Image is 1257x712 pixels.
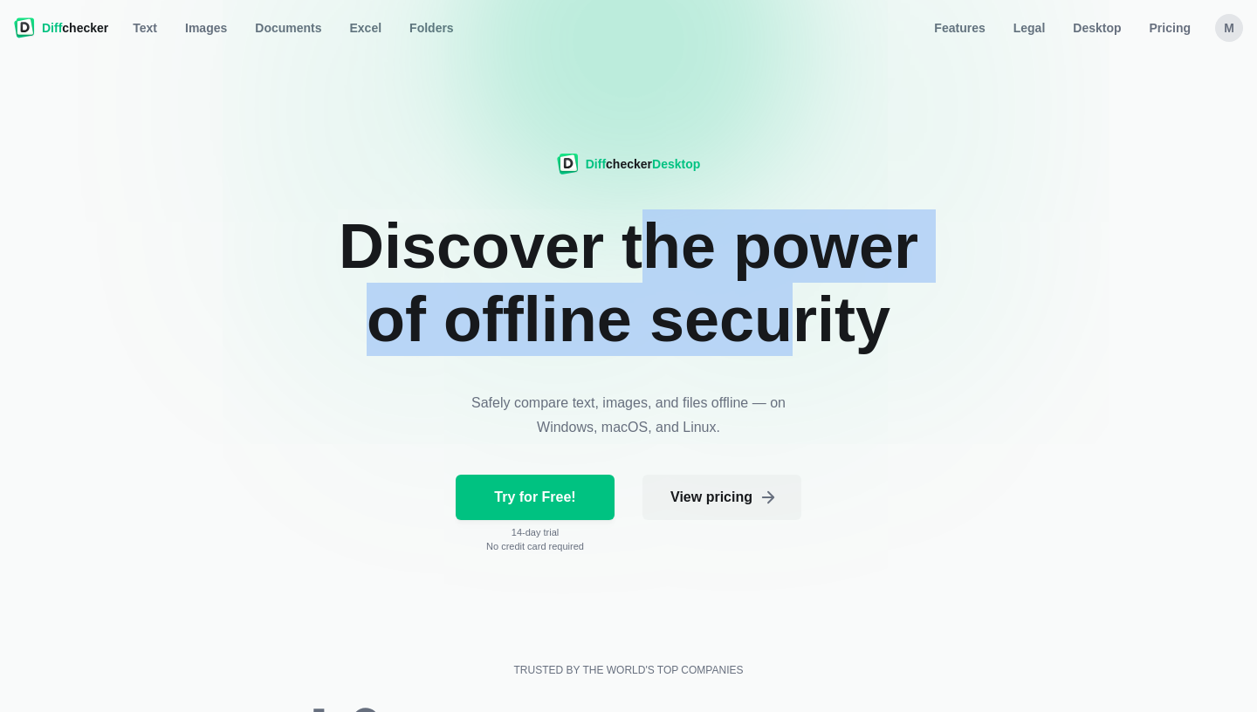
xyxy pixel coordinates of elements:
a: Desktop [1062,14,1131,42]
a: Diffchecker [14,14,108,42]
span: Documents [251,19,325,37]
h2: Trusted by the world's top companies [513,663,743,677]
button: Folders [399,14,464,42]
a: Pricing [1139,14,1201,42]
a: Try for Free! [456,475,615,520]
span: Diff [42,21,62,35]
img: Diffchecker logo [14,17,35,38]
span: Images [182,19,230,37]
a: Documents [244,14,332,42]
span: Pricing [1146,19,1194,37]
p: No credit card required [486,541,584,551]
span: checker [42,19,108,37]
span: Excel [347,19,386,37]
span: Desktop [652,157,700,171]
a: Images [175,14,237,42]
button: m [1215,14,1243,42]
h1: Discover the power of offline security [306,209,951,356]
div: checker [586,155,701,173]
img: Diffchecker logo [557,154,579,175]
span: Folders [406,19,457,37]
span: Legal [1010,19,1049,37]
a: Excel [340,14,393,42]
p: 14 -day trial [486,527,584,537]
span: View pricing [667,489,756,506]
span: Features [931,19,988,37]
a: View pricing [642,475,801,520]
a: Text [122,14,168,42]
a: Legal [1003,14,1056,42]
span: Desktop [1069,19,1124,37]
span: Try for Free! [491,489,579,506]
span: Diff [586,157,606,171]
p: Safely compare text, images, and files offline — on Windows, macOS, and Linux. [470,391,787,440]
a: Features [924,14,995,42]
span: Text [129,19,161,37]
